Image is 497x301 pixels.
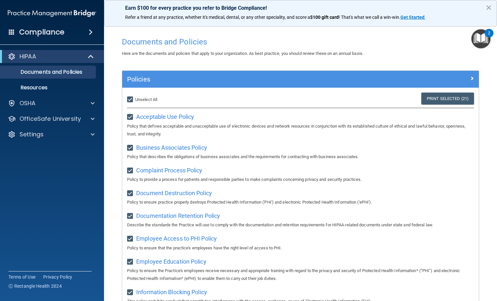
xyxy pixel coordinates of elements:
span: Business Associates Policy [136,144,207,151]
span: Documentation Retention Policy [136,212,220,219]
p: Policy to ensure practice properly destroys Protected Health Information ('PHI') and electronic P... [127,198,474,206]
a: Print Selected (21) [421,93,474,105]
p: Policy to ensure that the practice's employees have the right level of access to PHI. [127,244,474,252]
div: 2 [488,33,490,42]
span: Ⓒ Rectangle Health 2024 [8,283,62,289]
p: Earn $100 for every practice you refer to Bridge Compliance! [125,5,476,11]
p: Settings [20,131,44,138]
span: Refer a friend at any practice, whether it's medical, dental, or any other speciality, and score a [125,15,310,20]
p: Policy to ensure the Practice's employees receive necessary and appropriate training with regard ... [127,267,474,282]
a: Privacy Policy [43,274,72,280]
h4: Documents and Policies [122,38,479,46]
strong: $100 gift card [310,15,339,20]
span: ! That's what we call a win-win. [339,15,400,20]
a: Settings [8,131,95,138]
a: Policies [127,74,474,84]
input: Unselect All [127,97,135,102]
p: OfficeSafe University [20,115,81,123]
h5: Policies [127,76,385,83]
h4: Compliance [19,28,64,37]
p: Policy that defines acceptable and unacceptable use of electronic devices and network resources i... [127,122,474,138]
span: Employee Access to PHI Policy [136,235,217,242]
a: Terms of Use [8,274,35,280]
button: Close [486,2,492,13]
span: Document Destruction Policy [136,190,212,196]
span: Complaint Process Policy [136,167,202,174]
p: Documents and Policies [4,69,93,75]
p: Policy that describes the obligations of business associates and the requirements for contracting... [127,153,474,161]
span: Acceptable Use Policy [136,113,194,120]
span: Here are the documents and policies that apply to your organization. As best practice, you should... [122,51,363,56]
p: Policy to provide a process for patients and responsible parties to make complaints concerning pr... [127,176,474,183]
a: HIPAA [8,53,94,60]
span: Employee Education Policy [136,258,206,265]
a: OfficeSafe University [8,115,95,123]
p: HIPAA [20,53,36,60]
strong: Get Started [400,15,425,20]
a: OSHA [8,99,95,107]
p: Resources [4,84,93,91]
a: Get Started [400,15,425,20]
img: PMB logo [8,7,96,20]
button: Open Resource Center, 2 new notifications [471,29,490,48]
p: OSHA [20,99,36,107]
span: Information Blocking Policy [136,289,207,295]
p: Describe the standards the Practice will use to comply with the documentation and retention requi... [127,221,474,229]
span: Unselect All [135,97,157,102]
